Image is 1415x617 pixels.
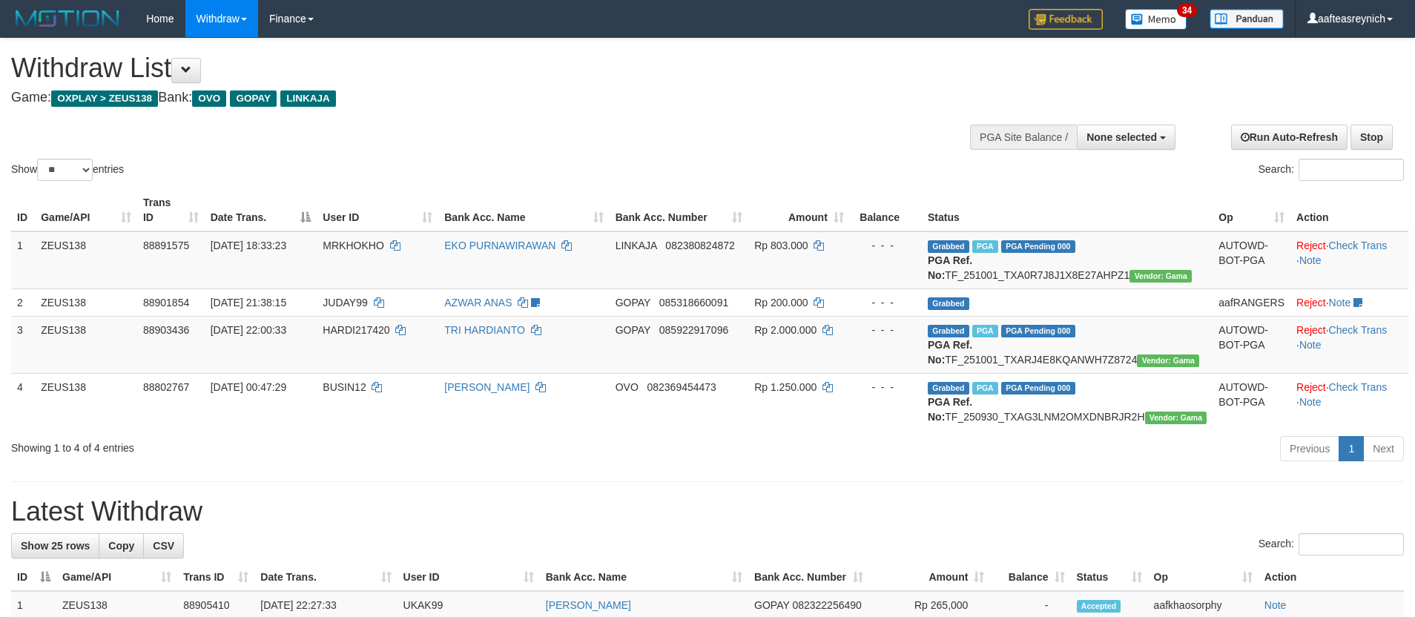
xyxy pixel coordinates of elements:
[1231,125,1348,150] a: Run Auto-Refresh
[398,564,540,591] th: User ID: activate to sort column ascending
[616,297,650,308] span: GOPAY
[659,297,728,308] span: Copy 085318660091 to clipboard
[1259,564,1404,591] th: Action
[323,297,367,308] span: JUDAY99
[1329,297,1351,308] a: Note
[970,125,1077,150] div: PGA Site Balance /
[1264,599,1287,611] a: Note
[211,240,286,251] span: [DATE] 18:33:23
[1329,324,1388,336] a: Check Trans
[990,564,1070,591] th: Balance: activate to sort column ascending
[1148,564,1259,591] th: Op: activate to sort column ascending
[317,189,438,231] th: User ID: activate to sort column ascending
[1213,231,1290,289] td: AUTOWD-BOT-PGA
[546,599,631,611] a: [PERSON_NAME]
[153,540,174,552] span: CSV
[1299,339,1322,351] a: Note
[748,189,850,231] th: Amount: activate to sort column ascending
[192,90,226,107] span: OVO
[1071,564,1148,591] th: Status: activate to sort column ascending
[11,189,35,231] th: ID
[972,382,998,395] span: Marked by aafsreyleap
[37,159,93,181] select: Showentries
[972,240,998,253] span: Marked by aafpengsreynich
[11,316,35,373] td: 3
[254,564,397,591] th: Date Trans.: activate to sort column ascending
[1210,9,1284,29] img: panduan.png
[211,381,286,393] span: [DATE] 00:47:29
[11,533,99,558] a: Show 25 rows
[1001,240,1075,253] span: PGA Pending
[928,240,969,253] span: Grabbed
[444,324,525,336] a: TRI HARDIANTO
[616,324,650,336] span: GOPAY
[1296,297,1326,308] a: Reject
[211,297,286,308] span: [DATE] 21:38:15
[1280,436,1339,461] a: Previous
[1213,373,1290,430] td: AUTOWD-BOT-PGA
[1290,316,1408,373] td: · ·
[51,90,158,107] span: OXPLAY > ZEUS138
[444,297,512,308] a: AZWAR ANAS
[1290,373,1408,430] td: · ·
[99,533,144,558] a: Copy
[323,324,389,336] span: HARDI217420
[928,325,969,337] span: Grabbed
[1350,125,1393,150] a: Stop
[1290,288,1408,316] td: ·
[1299,396,1322,408] a: Note
[1029,9,1103,30] img: Feedback.jpg
[1129,270,1192,283] span: Vendor URL: https://trx31.1velocity.biz
[869,564,990,591] th: Amount: activate to sort column ascending
[647,381,716,393] span: Copy 082369454473 to clipboard
[1177,4,1197,17] span: 34
[850,189,922,231] th: Balance
[11,373,35,430] td: 4
[11,159,124,181] label: Show entries
[1213,288,1290,316] td: aafRANGERS
[1296,324,1326,336] a: Reject
[1363,436,1404,461] a: Next
[1290,231,1408,289] td: · ·
[922,189,1213,231] th: Status
[205,189,317,231] th: Date Trans.: activate to sort column descending
[56,564,177,591] th: Game/API: activate to sort column ascending
[792,599,861,611] span: Copy 082322256490 to clipboard
[11,7,124,30] img: MOTION_logo.png
[11,288,35,316] td: 2
[1137,354,1199,367] span: Vendor URL: https://trx31.1velocity.biz
[35,288,137,316] td: ZEUS138
[143,381,189,393] span: 88802767
[922,373,1213,430] td: TF_250930_TXAG3LNM2OMXDNBRJR2H
[1259,159,1404,181] label: Search:
[11,435,578,455] div: Showing 1 to 4 of 4 entries
[35,373,137,430] td: ZEUS138
[177,564,254,591] th: Trans ID: activate to sort column ascending
[754,599,789,611] span: GOPAY
[444,240,555,251] a: EKO PURNAWIRAWAN
[856,323,916,337] div: - - -
[754,297,808,308] span: Rp 200.000
[754,240,808,251] span: Rp 803.000
[1329,381,1388,393] a: Check Trans
[1339,436,1364,461] a: 1
[856,238,916,253] div: - - -
[1077,600,1121,613] span: Accepted
[1001,325,1075,337] span: PGA Pending
[143,240,189,251] span: 88891575
[610,189,749,231] th: Bank Acc. Number: activate to sort column ascending
[1001,382,1075,395] span: PGA Pending
[928,254,972,281] b: PGA Ref. No:
[1296,381,1326,393] a: Reject
[922,231,1213,289] td: TF_251001_TXA0R7J8J1X8E27AHPZ1
[856,295,916,310] div: - - -
[11,231,35,289] td: 1
[1125,9,1187,30] img: Button%20Memo.svg
[1077,125,1175,150] button: None selected
[928,297,969,310] span: Grabbed
[35,189,137,231] th: Game/API: activate to sort column ascending
[665,240,734,251] span: Copy 082380824872 to clipboard
[928,339,972,366] b: PGA Ref. No:
[211,324,286,336] span: [DATE] 22:00:33
[616,240,657,251] span: LINKAJA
